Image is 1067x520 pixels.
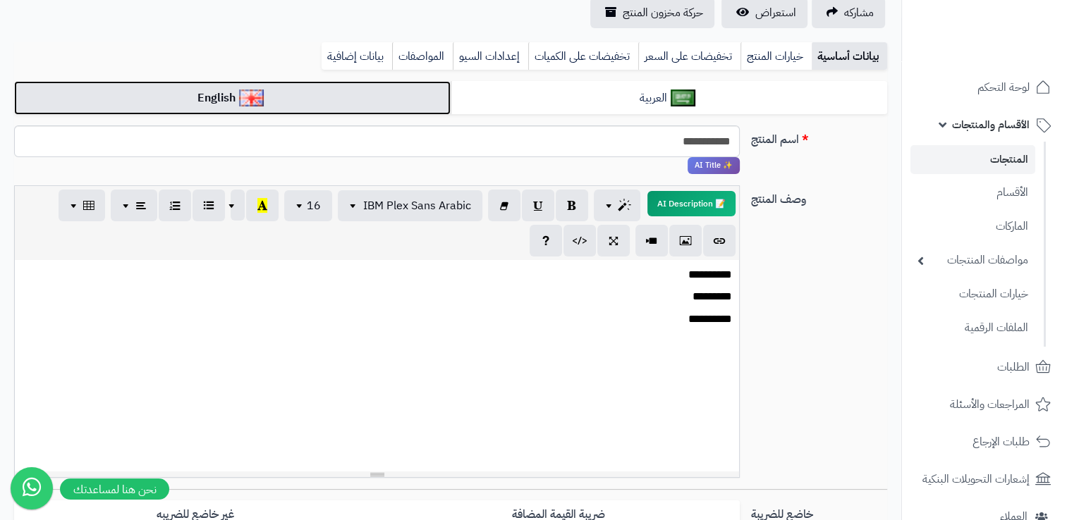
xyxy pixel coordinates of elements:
a: خيارات المنتجات [910,279,1035,309]
a: المنتجات [910,145,1035,174]
span: الطلبات [997,357,1030,377]
span: إشعارات التحويلات البنكية [922,469,1030,489]
a: الملفات الرقمية [910,313,1035,343]
img: English [239,89,264,106]
a: الأقسام [910,178,1035,208]
a: English [14,81,451,116]
a: تخفيضات على الكميات [528,42,638,70]
img: العربية [671,89,695,106]
span: حركة مخزون المنتج [623,4,703,21]
a: المراجعات والأسئلة [910,388,1059,421]
a: الطلبات [910,350,1059,384]
span: مشاركه [844,4,874,21]
a: لوحة التحكم [910,70,1059,104]
a: الماركات [910,211,1035,242]
a: العربية [451,81,887,116]
a: بيانات إضافية [322,42,392,70]
button: 16 [284,190,332,221]
span: 16 [307,197,321,214]
span: انقر لاستخدام رفيقك الذكي [688,157,740,174]
label: وصف المنتج [745,185,893,208]
span: استعراض [755,4,796,21]
a: طلبات الإرجاع [910,425,1059,459]
a: إعدادات السيو [453,42,528,70]
a: خيارات المنتج [740,42,812,70]
span: لوحة التحكم [977,78,1030,97]
span: طلبات الإرجاع [973,432,1030,452]
a: مواصفات المنتجات [910,245,1035,276]
button: IBM Plex Sans Arabic [338,190,482,221]
label: اسم المنتج [745,125,893,148]
button: 📝 AI Description [647,191,736,216]
span: الأقسام والمنتجات [952,115,1030,135]
a: تخفيضات على السعر [638,42,740,70]
span: المراجعات والأسئلة [950,395,1030,414]
span: IBM Plex Sans Arabic [363,197,471,214]
a: المواصفات [392,42,453,70]
a: بيانات أساسية [812,42,887,70]
img: logo-2.png [971,20,1054,50]
a: إشعارات التحويلات البنكية [910,462,1059,496]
